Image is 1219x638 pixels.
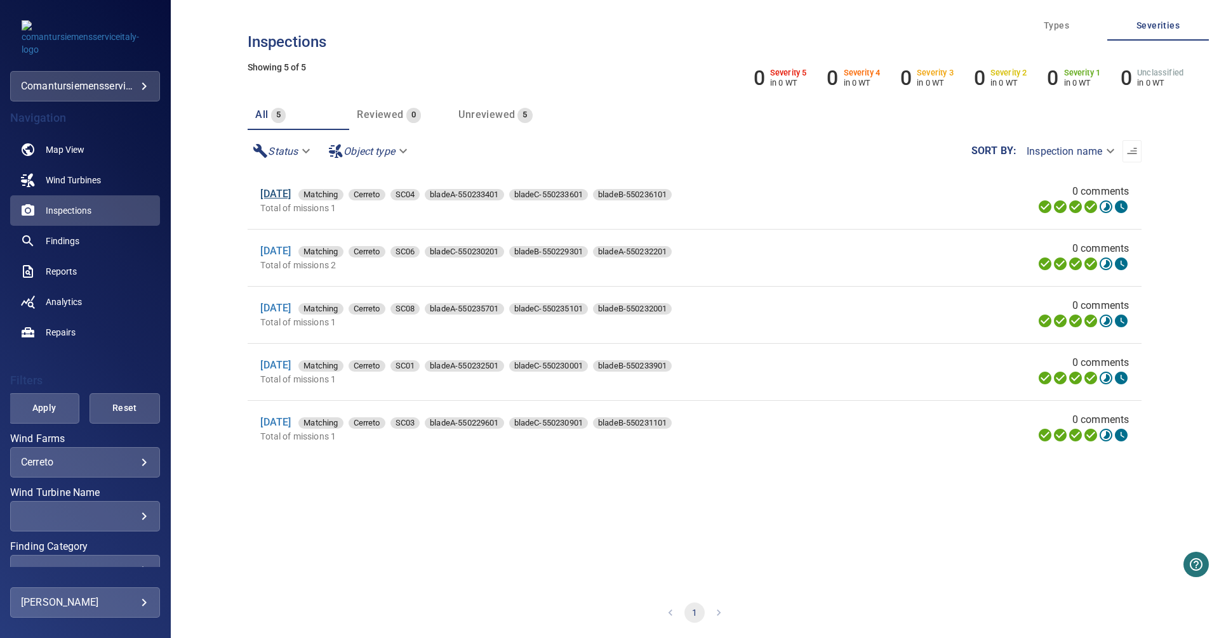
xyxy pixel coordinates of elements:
span: Matching [298,417,343,429]
span: Analytics [46,296,82,308]
h6: Severity 5 [770,68,807,77]
a: map noActive [10,134,160,165]
li: Severity Unclassified [1121,66,1183,90]
p: Total of missions 1 [260,373,856,386]
span: 5 [271,108,286,122]
div: bladeC-550233601 [509,189,588,200]
h5: Showing 5 of 5 [248,63,1142,72]
svg: Selecting 100% [1068,313,1083,329]
span: bladeA-550233401 [425,188,503,201]
span: 0 comments [1072,298,1129,313]
div: bladeB-550233901 [593,360,672,372]
div: Cerreto [21,456,149,468]
span: bladeC-550230201 [425,245,503,258]
h6: 0 [900,66,912,90]
p: in 0 WT [1137,78,1183,88]
div: bladeB-550231101 [593,417,672,429]
span: SC04 [390,188,420,201]
div: Inspection name [1016,140,1122,162]
span: 5 [517,108,532,122]
a: findings noActive [10,226,160,256]
li: Severity 2 [974,66,1027,90]
span: Cerreto [349,360,385,372]
span: Wind Turbines [46,174,101,186]
span: bladeA-550232201 [593,245,672,258]
span: Findings [46,235,79,247]
div: Wind Turbine Name [10,501,160,531]
a: inspections active [10,195,160,226]
svg: ML Processing 100% [1083,199,1098,214]
svg: Matching 24% [1098,199,1114,214]
svg: ML Processing 100% [1083,256,1098,271]
div: SC03 [390,417,420,429]
div: bladeA-550229601 [425,417,503,429]
svg: ML Processing 100% [1083,427,1098,443]
p: in 0 WT [990,78,1027,88]
p: Total of missions 1 [260,430,856,443]
span: 0 comments [1072,184,1129,199]
span: bladeC-550230901 [509,417,588,429]
button: Reset [90,393,160,424]
span: 0 comments [1072,355,1129,370]
span: Reset [105,400,144,416]
span: SC08 [390,303,420,315]
svg: Data Formatted 100% [1053,370,1068,386]
span: bladeA-550229601 [425,417,503,429]
span: bladeC-550233601 [509,188,588,201]
p: in 0 WT [917,78,954,88]
span: Cerreto [349,245,385,258]
div: Cerreto [349,189,385,200]
svg: Data Formatted 100% [1053,256,1068,271]
svg: ML Processing 100% [1083,370,1098,386]
span: bladeB-550233901 [593,360,672,372]
label: Finding Category [10,542,160,552]
h6: Unclassified [1137,68,1183,77]
svg: Selecting 100% [1068,256,1083,271]
li: Severity 1 [1047,66,1100,90]
svg: Classification 0% [1114,427,1129,443]
h6: 0 [754,66,765,90]
button: page 1 [684,602,705,623]
h6: Severity 3 [917,68,954,77]
a: repairs noActive [10,317,160,348]
span: bladeA-550232501 [425,360,503,372]
span: Matching [298,245,343,258]
a: reports noActive [10,256,160,287]
div: bladeA-550235701 [425,303,503,315]
a: [DATE] [260,302,291,314]
h4: Filters [10,374,160,387]
h4: Navigation [10,112,160,124]
span: Cerreto [349,188,385,201]
span: bladeC-550230001 [509,360,588,372]
h3: Inspections [248,34,1142,50]
li: Severity 3 [900,66,954,90]
svg: Classification 0% [1114,313,1129,329]
div: bladeC-550230901 [509,417,588,429]
em: Object type [343,145,395,157]
h6: Severity 1 [1064,68,1101,77]
div: comantursiemensserviceitaly [10,71,160,101]
span: Apply [25,400,63,416]
div: Cerreto [349,417,385,429]
span: bladeB-550236101 [593,188,672,201]
span: Cerreto [349,417,385,429]
label: Wind Farms [10,434,160,444]
div: bladeB-550232001 [593,303,672,315]
p: Total of missions 2 [260,259,856,271]
svg: Selecting 100% [1068,370,1083,386]
span: bladeB-550231101 [593,417,672,429]
a: [DATE] [260,188,291,200]
li: Severity 4 [827,66,880,90]
svg: Selecting 100% [1068,427,1083,443]
svg: Matching 20% [1098,427,1114,443]
div: Object type [323,140,415,162]
p: in 0 WT [770,78,807,88]
span: Cerreto [349,303,385,315]
span: SC06 [390,245,420,258]
span: Unreviewed [458,108,515,120]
